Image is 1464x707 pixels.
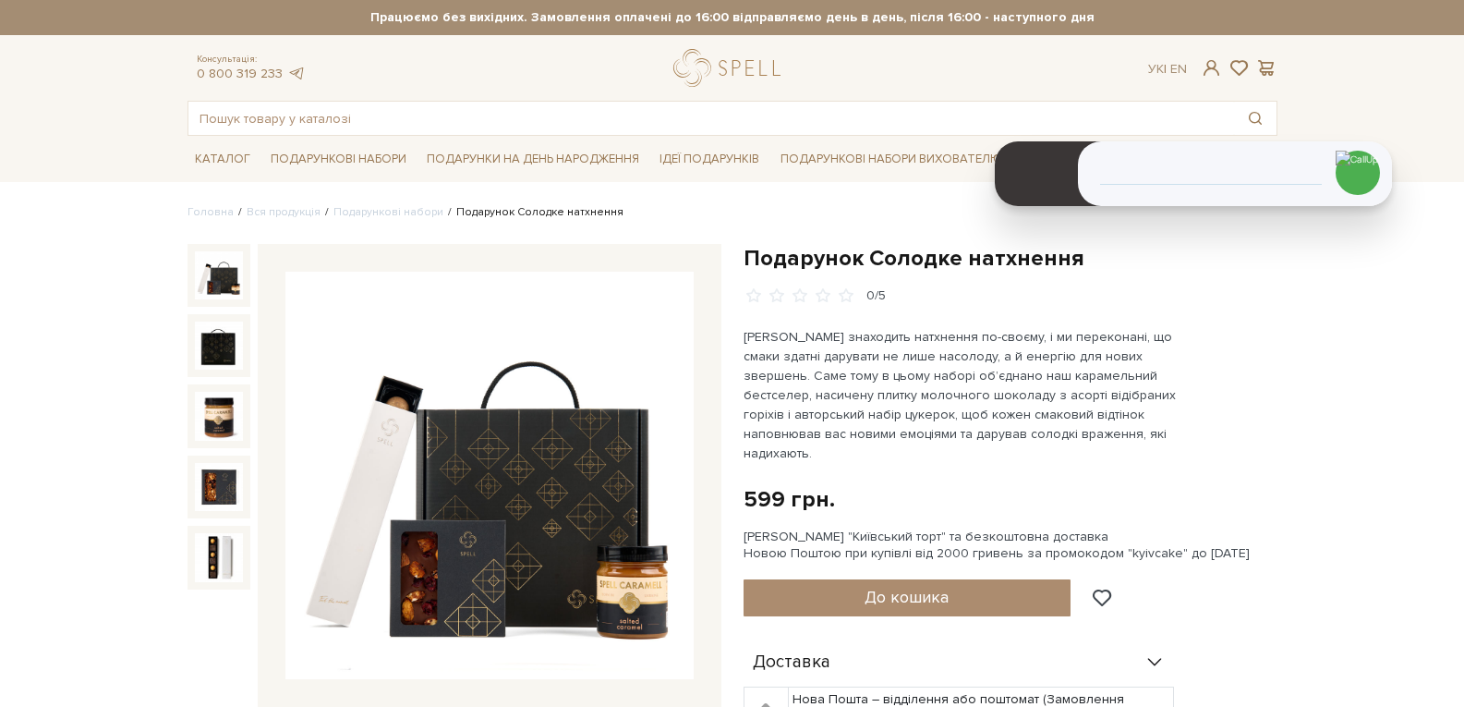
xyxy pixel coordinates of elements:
img: Подарунок Солодке натхнення [285,272,694,680]
a: Подарункові набори [263,145,414,174]
p: [PERSON_NAME] знаходить натхнення по-своєму, і ми переконані, що смаки здатні дарувати не лише на... [744,327,1177,463]
div: [PERSON_NAME] "Київський торт" та безкоштовна доставка Новою Поштою при купівлі від 2000 гривень ... [744,529,1277,562]
a: Ідеї подарунків [652,145,767,174]
input: Пошук товару у каталозі [188,102,1234,135]
span: До кошика [865,587,949,607]
a: logo [673,49,789,87]
a: Вся продукція [247,205,321,219]
a: Подарункові набори вихователю [773,143,1010,175]
a: Каталог [188,145,258,174]
a: En [1170,61,1187,77]
a: Подарунки на День народження [419,145,647,174]
span: Доставка [753,654,830,671]
div: 0/5 [866,287,886,305]
li: Подарунок Солодке натхнення [443,204,623,221]
img: Подарунок Солодке натхнення [195,533,243,581]
span: Консультація: [197,54,306,66]
a: Головна [188,205,234,219]
div: Ук [1148,61,1187,78]
a: Подарункові набори [333,205,443,219]
h1: Подарунок Солодке натхнення [744,244,1277,273]
a: 0 800 319 233 [197,66,283,81]
img: Подарунок Солодке натхнення [195,463,243,511]
strong: Працюємо без вихідних. Замовлення оплачені до 16:00 відправляємо день в день, після 16:00 - насту... [188,9,1277,26]
button: До кошика [744,579,1071,616]
div: 599 грн. [744,485,835,514]
a: telegram [287,66,306,81]
img: Подарунок Солодке натхнення [195,322,243,370]
img: Подарунок Солодке натхнення [195,392,243,440]
img: Подарунок Солодке натхнення [195,251,243,299]
button: Пошук товару у каталозі [1234,102,1276,135]
span: | [1164,61,1167,77]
